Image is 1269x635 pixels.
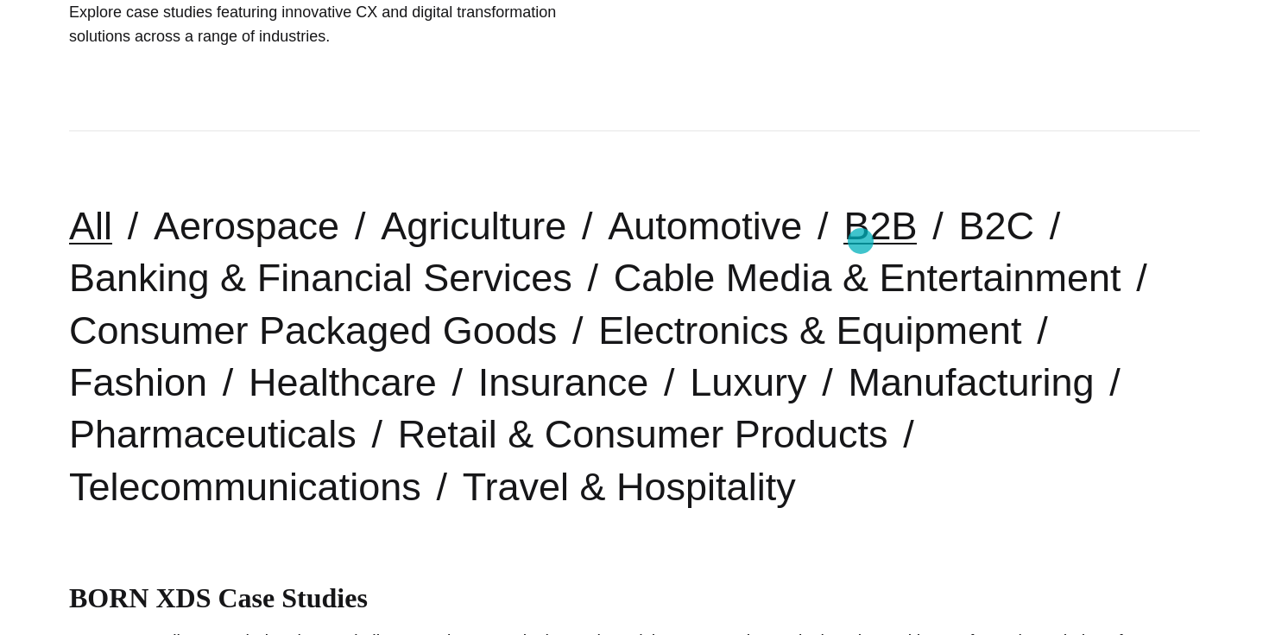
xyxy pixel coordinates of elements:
h1: BORN XDS Case Studies [69,582,1200,614]
a: All [69,204,112,248]
a: Travel & Hospitality [463,465,796,509]
a: Aerospace [154,204,339,248]
a: Healthcare [249,360,437,404]
a: Agriculture [381,204,566,248]
a: B2C [958,204,1034,248]
a: Banking & Financial Services [69,256,572,300]
a: Consumer Packaged Goods [69,308,557,352]
a: Fashion [69,360,207,404]
a: Insurance [478,360,649,404]
a: Retail & Consumer Products [398,412,888,456]
a: B2B [843,204,917,248]
a: Automotive [608,204,802,248]
a: Luxury [690,360,806,404]
a: Pharmaceuticals [69,412,357,456]
a: Electronics & Equipment [598,308,1021,352]
a: Manufacturing [848,360,1094,404]
a: Cable Media & Entertainment [614,256,1121,300]
a: Telecommunications [69,465,421,509]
